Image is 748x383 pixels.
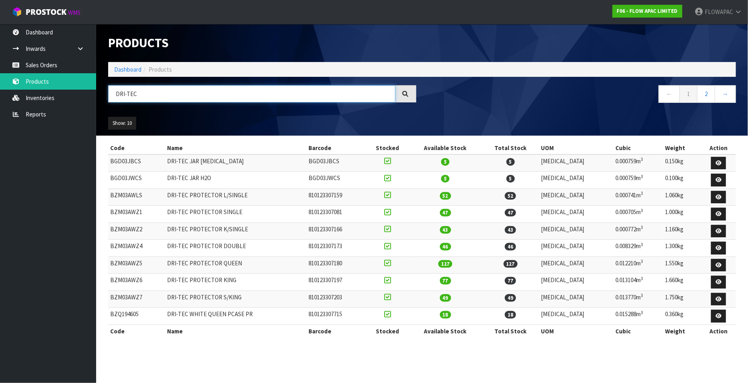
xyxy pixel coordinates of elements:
[306,188,366,206] td: 810123307159
[165,240,306,257] td: DRI-TEC PROTECTOR DOUBLE
[409,325,482,337] th: Available Stock
[641,174,643,179] sup: 3
[306,240,366,257] td: 810123307173
[165,291,306,308] td: DRI-TEC PROTECTOR S/KING
[306,291,366,308] td: 810123307203
[108,223,165,240] td: BZM03AWZ2
[663,308,702,325] td: 0.360kg
[701,142,736,154] th: Action
[108,154,165,172] td: BGD03JBCS
[663,142,702,154] th: Weight
[108,325,165,337] th: Code
[165,257,306,274] td: DRI-TEC PROTECTOR QUEEN
[539,223,613,240] td: [MEDICAL_DATA]
[663,154,702,172] td: 0.150kg
[108,240,165,257] td: BZM03AWZ4
[539,240,613,257] td: [MEDICAL_DATA]
[641,208,643,213] sup: 3
[306,274,366,291] td: 810123307197
[306,223,366,240] td: 810123307166
[663,188,702,206] td: 1.060kg
[663,257,702,274] td: 1.550kg
[641,259,643,264] sup: 3
[108,274,165,291] td: BZM03AWZ6
[165,274,306,291] td: DRI-TEC PROTECTOR KING
[701,325,736,337] th: Action
[428,85,736,105] nav: Page navigation
[539,172,613,189] td: [MEDICAL_DATA]
[108,85,395,102] input: Search products
[440,243,451,251] span: 46
[539,206,613,223] td: [MEDICAL_DATA]
[165,154,306,172] td: DRI-TEC JAR [MEDICAL_DATA]
[165,325,306,337] th: Name
[641,156,643,162] sup: 3
[114,66,141,73] a: Dashboard
[613,142,663,154] th: Cubic
[506,158,515,166] span: 5
[165,142,306,154] th: Name
[613,223,663,240] td: 0.000772m
[539,142,613,154] th: UOM
[539,154,613,172] td: [MEDICAL_DATA]
[613,308,663,325] td: 0.015288m
[613,291,663,308] td: 0.013770m
[659,85,680,102] a: ←
[641,225,643,230] sup: 3
[663,223,702,240] td: 1.160kg
[539,274,613,291] td: [MEDICAL_DATA]
[149,66,172,73] span: Products
[613,206,663,223] td: 0.000705m
[165,206,306,223] td: DRI-TEC PROTECTOR SINGLE
[679,85,698,102] a: 1
[641,293,643,298] sup: 3
[539,188,613,206] td: [MEDICAL_DATA]
[108,142,165,154] th: Code
[663,206,702,223] td: 1.000kg
[306,206,366,223] td: 810123307081
[613,325,663,337] th: Cubic
[108,172,165,189] td: BGD03JWCS
[108,291,165,308] td: BZM03AWZ7
[663,291,702,308] td: 1.750kg
[440,277,451,285] span: 77
[663,325,702,337] th: Weight
[617,8,678,14] strong: F06 - FLOW APAC LIMITED
[306,142,366,154] th: Barcode
[108,257,165,274] td: BZM03AWZ5
[505,226,516,234] span: 43
[306,257,366,274] td: 810123307180
[663,274,702,291] td: 1.660kg
[641,310,643,315] sup: 3
[26,7,67,17] span: ProStock
[440,294,451,302] span: 49
[165,172,306,189] td: DRI-TEC JAR H2O
[108,188,165,206] td: BZM03AWLS
[539,291,613,308] td: [MEDICAL_DATA]
[306,172,366,189] td: BGD03JWCS
[366,142,409,154] th: Stocked
[108,117,136,130] button: Show: 10
[705,8,733,16] span: FLOWAPAC
[441,158,450,166] span: 5
[613,172,663,189] td: 0.000759m
[505,277,516,285] span: 77
[482,325,539,337] th: Total Stock
[641,276,643,281] sup: 3
[12,7,22,17] img: cube-alt.png
[68,9,81,16] small: WMS
[165,308,306,325] td: DRI-TEC WHITE QUEEN PCASE PR
[539,308,613,325] td: [MEDICAL_DATA]
[539,257,613,274] td: [MEDICAL_DATA]
[440,192,451,200] span: 52
[108,206,165,223] td: BZM03AWZ1
[306,308,366,325] td: 810123307715
[440,209,451,217] span: 47
[505,311,516,319] span: 18
[306,325,366,337] th: Barcode
[505,192,516,200] span: 52
[409,142,482,154] th: Available Stock
[613,257,663,274] td: 0.012210m
[441,175,450,182] span: 5
[613,154,663,172] td: 0.000759m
